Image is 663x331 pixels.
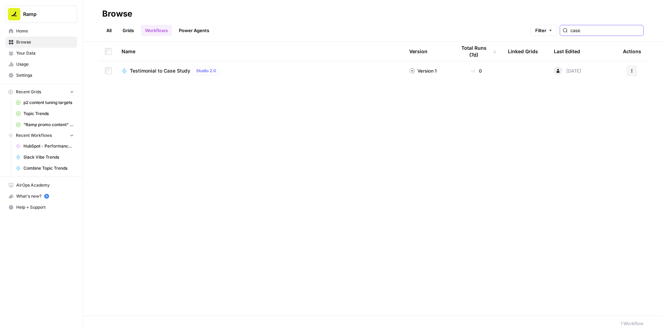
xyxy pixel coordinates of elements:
span: Recent Grids [16,89,41,95]
span: Ramp [23,11,65,18]
a: "Ramp promo content" generator -> Publish Sanity updates [13,119,77,130]
div: Total Runs (7d) [456,42,497,61]
span: Combine Topic Trends [23,165,74,171]
a: Testimonial to Case StudyStudio 2.0 [122,67,398,75]
a: AirOps Academy [6,180,77,191]
text: 5 [46,195,47,198]
a: p2 content tuning targets [13,97,77,108]
a: Browse [6,37,77,48]
a: Your Data [6,48,77,59]
a: Topic Trends [13,108,77,119]
div: 0 [456,67,497,74]
span: Usage [16,61,74,67]
span: Filter [535,27,546,34]
a: Slack Vibe Trends [13,152,77,163]
div: Version 1 [409,67,436,74]
a: Power Agents [175,25,213,36]
span: Recent Workflows [16,132,52,139]
span: p2 content tuning targets [23,100,74,106]
button: What's new? 5 [6,191,77,202]
span: Browse [16,39,74,45]
a: Combine Topic Trends [13,163,77,174]
button: Recent Workflows [6,130,77,141]
span: Slack Vibe Trends [23,154,74,160]
a: Home [6,26,77,37]
div: [DATE] [554,67,581,75]
a: HubSpot - Performance Tiering [13,141,77,152]
div: 1 Workflow [621,320,644,327]
span: Home [16,28,74,34]
div: Last Edited [554,42,580,61]
span: Topic Trends [23,111,74,117]
img: Ramp Logo [8,8,20,20]
a: Workflows [141,25,172,36]
span: Your Data [16,50,74,56]
span: AirOps Academy [16,182,74,188]
a: All [102,25,116,36]
button: Help + Support [6,202,77,213]
div: Name [122,42,398,61]
button: Recent Grids [6,87,77,97]
input: Search [570,27,641,34]
span: Studio 2.0 [196,68,216,74]
a: Grids [118,25,138,36]
span: Help + Support [16,204,74,210]
button: Filter [531,25,557,36]
span: Testimonial to Case Study [130,67,190,74]
button: Workspace: Ramp [6,6,77,23]
div: Linked Grids [508,42,538,61]
a: Settings [6,70,77,81]
a: Usage [6,59,77,70]
span: Settings [16,72,74,78]
span: HubSpot - Performance Tiering [23,143,74,149]
a: 5 [44,194,49,199]
div: Actions [623,42,641,61]
span: "Ramp promo content" generator -> Publish Sanity updates [23,122,74,128]
div: What's new? [6,191,77,201]
div: Version [409,42,427,61]
div: Browse [102,8,132,19]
